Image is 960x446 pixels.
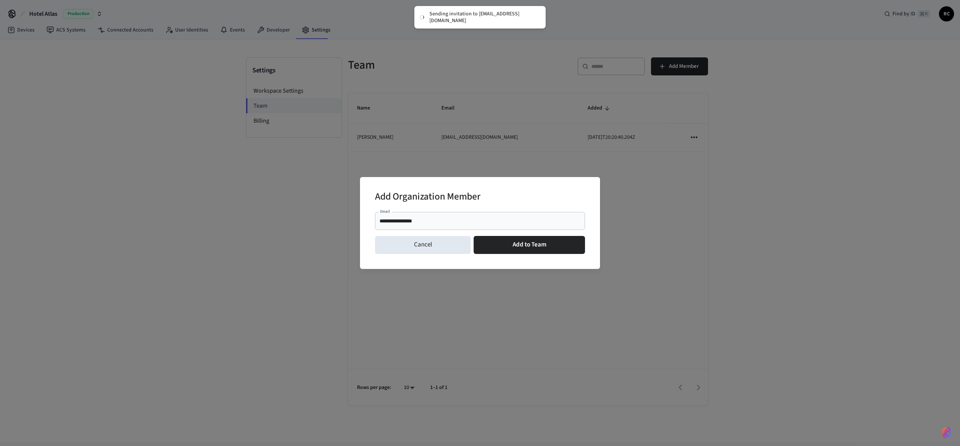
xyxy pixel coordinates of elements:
button: Add to Team [474,236,585,254]
h2: Add Organization Member [375,186,480,209]
label: Email [380,209,390,214]
div: Sending invitation to [EMAIL_ADDRESS][DOMAIN_NAME] [429,11,538,24]
button: Cancel [375,236,471,254]
img: SeamLogoGradient.69752ec5.svg [942,426,951,438]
